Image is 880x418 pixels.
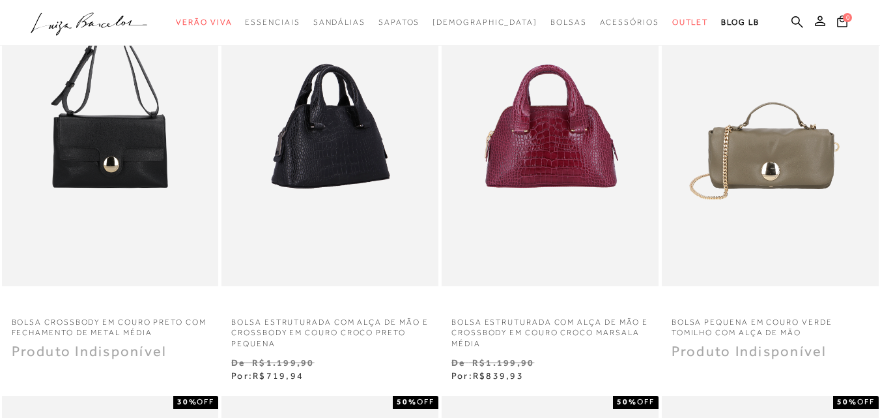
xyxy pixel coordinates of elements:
a: BOLSA CROSSBODY EM COURO PRETO COM FECHAMENTO DE METAL MÉDIA [2,309,219,339]
span: [DEMOGRAPHIC_DATA] [433,18,537,27]
span: OFF [197,397,214,406]
a: BOLSA ESTRUTURADA COM ALÇA DE MÃO E CROSSBODY EM COURO CROCO MARSALA MÉDIA [442,309,659,350]
strong: 50% [397,397,417,406]
a: categoryNavScreenReaderText [672,10,709,35]
span: Sandálias [313,18,365,27]
a: categoryNavScreenReaderText [550,10,587,35]
span: Essenciais [245,18,300,27]
a: categoryNavScreenReaderText [600,10,659,35]
button: 0 [833,14,851,32]
small: De [451,357,465,368]
small: De [231,357,245,368]
a: categoryNavScreenReaderText [176,10,232,35]
a: noSubCategoriesText [433,10,537,35]
span: Bolsas [550,18,587,27]
a: BOLSA PEQUENA EM COURO VERDE TOMILHO COM ALÇA DE MÃO [662,309,879,339]
a: categoryNavScreenReaderText [245,10,300,35]
span: R$839,93 [473,370,524,381]
a: BLOG LB [721,10,759,35]
span: Verão Viva [176,18,232,27]
small: R$1.199,90 [472,357,534,368]
span: Produto Indisponível [672,343,827,359]
span: Sapatos [378,18,419,27]
span: Por: [451,370,524,381]
a: categoryNavScreenReaderText [378,10,419,35]
strong: 30% [177,397,197,406]
span: Produto Indisponível [12,343,167,359]
span: BLOG LB [721,18,759,27]
small: R$1.199,90 [252,357,314,368]
span: OFF [637,397,655,406]
span: 0 [843,13,852,22]
span: R$719,94 [253,370,304,381]
a: BOLSA ESTRUTURADA COM ALÇA DE MÃO E CROSSBODY EM COURO CROCO PRETO PEQUENA [221,309,438,350]
span: Acessórios [600,18,659,27]
span: Por: [231,370,304,381]
span: OFF [417,397,434,406]
strong: 50% [837,397,857,406]
span: Outlet [672,18,709,27]
span: OFF [857,397,875,406]
a: categoryNavScreenReaderText [313,10,365,35]
strong: 50% [617,397,637,406]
